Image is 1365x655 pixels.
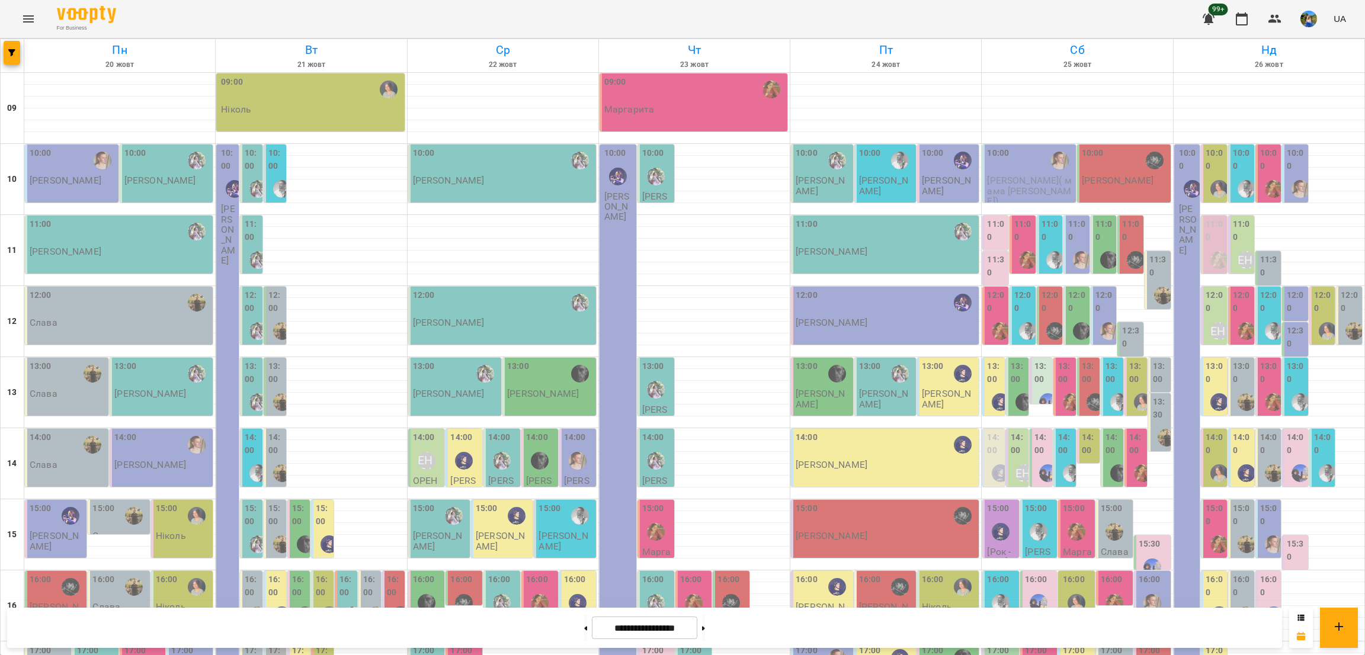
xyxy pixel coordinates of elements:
[1179,147,1198,172] label: 10:00
[1014,289,1033,314] label: 12:00
[992,464,1010,482] img: Ярослав
[922,147,944,160] label: 10:00
[1063,573,1085,586] label: 16:00
[125,578,143,596] img: Слава Болбі
[1082,360,1097,386] label: 13:00
[413,289,435,302] label: 12:00
[1146,152,1164,169] img: Козаченко Євгеній
[987,289,1006,314] label: 12:00
[1238,393,1255,411] img: Слава Болбі
[125,507,143,525] img: Слава Болбі
[796,573,818,586] label: 16:00
[1206,431,1225,457] label: 14:00
[1039,393,1057,411] img: Єгор
[26,59,213,70] h6: 20 жовт
[249,322,267,340] img: Ткач Христя
[1265,180,1283,198] img: Маргарита
[1206,360,1225,386] label: 13:00
[363,573,379,599] label: 16:00
[1025,573,1047,586] label: 16:00
[488,431,510,444] label: 14:00
[828,578,846,596] img: Ярослав
[124,147,146,160] label: 10:00
[1073,322,1091,340] img: Олег
[1300,11,1317,27] img: 0fc4f9d522d3542c56c5d1a1096ba97a.jpg
[987,431,1002,457] label: 14:00
[62,578,79,596] img: Козаченко Євгеній
[1042,289,1060,314] label: 12:00
[601,41,788,59] h6: Чт
[1206,218,1225,243] label: 11:00
[1158,429,1175,447] img: Слава Болбі
[1210,464,1228,482] img: Ніколь
[954,507,972,525] img: Козаченко Євгеній
[1287,289,1306,314] label: 12:00
[526,431,548,444] label: 14:00
[828,152,846,169] img: Ткач Христя
[409,41,597,59] h6: Ср
[268,147,284,172] label: 10:00
[1101,502,1123,515] label: 15:00
[531,594,549,612] img: Маргарита
[1046,251,1064,269] img: Андрей Головерда
[1011,431,1026,457] label: 14:00
[1101,573,1123,586] label: 16:00
[571,152,589,169] img: Ткач Христя
[1233,360,1252,386] label: 13:00
[245,573,260,599] label: 16:00
[1319,322,1337,340] img: Ніколь
[1042,218,1060,243] label: 11:00
[1106,523,1123,541] img: Слава Болбі
[1260,573,1279,599] label: 16:00
[762,81,780,98] img: Маргарита
[680,573,702,586] label: 16:00
[1110,393,1128,411] img: Андрей Головерда
[992,393,1010,411] img: Ярослав
[647,594,665,612] img: Ткач Христя
[1292,393,1309,411] img: Андрей Головерда
[1233,502,1252,528] label: 15:00
[273,393,291,411] img: Слава Болбі
[413,360,435,373] label: 13:00
[1233,218,1252,243] label: 11:00
[1063,393,1081,411] img: Маргарита
[1260,253,1279,279] label: 11:30
[217,41,405,59] h6: Вт
[268,502,284,528] label: 15:00
[569,594,587,612] img: Ярослав
[1233,573,1252,599] label: 16:00
[796,289,818,302] label: 12:00
[1011,360,1026,386] label: 13:00
[455,594,473,612] img: Козаченко Євгеній
[30,360,52,373] label: 13:00
[273,322,291,340] img: Слава Болбі
[156,502,178,515] label: 15:00
[1334,12,1346,25] span: UA
[642,573,664,586] label: 16:00
[531,452,549,470] img: Олег
[526,573,548,586] label: 16:00
[891,578,909,596] img: Козаченко Євгеній
[564,431,586,444] label: 14:00
[268,431,284,457] label: 14:00
[1292,180,1309,198] img: Михайло
[1341,289,1360,314] label: 12:00
[954,294,972,312] img: Христина Андреєва
[647,168,665,185] img: Ткач Христя
[1287,147,1306,172] label: 10:00
[722,594,740,612] img: Козаченко Євгеній
[488,573,510,586] label: 16:00
[1082,431,1097,457] label: 14:00
[413,502,435,515] label: 15:00
[493,594,511,612] img: Ткач Христя
[450,573,472,586] label: 16:00
[316,502,331,528] label: 15:00
[1206,502,1225,528] label: 15:00
[1106,594,1123,612] img: Маргарита
[1175,59,1363,70] h6: 26 жовт
[983,59,1171,70] h6: 25 жовт
[226,180,243,198] img: Христина Андреєва
[114,431,136,444] label: 14:00
[1153,396,1168,421] label: 13:30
